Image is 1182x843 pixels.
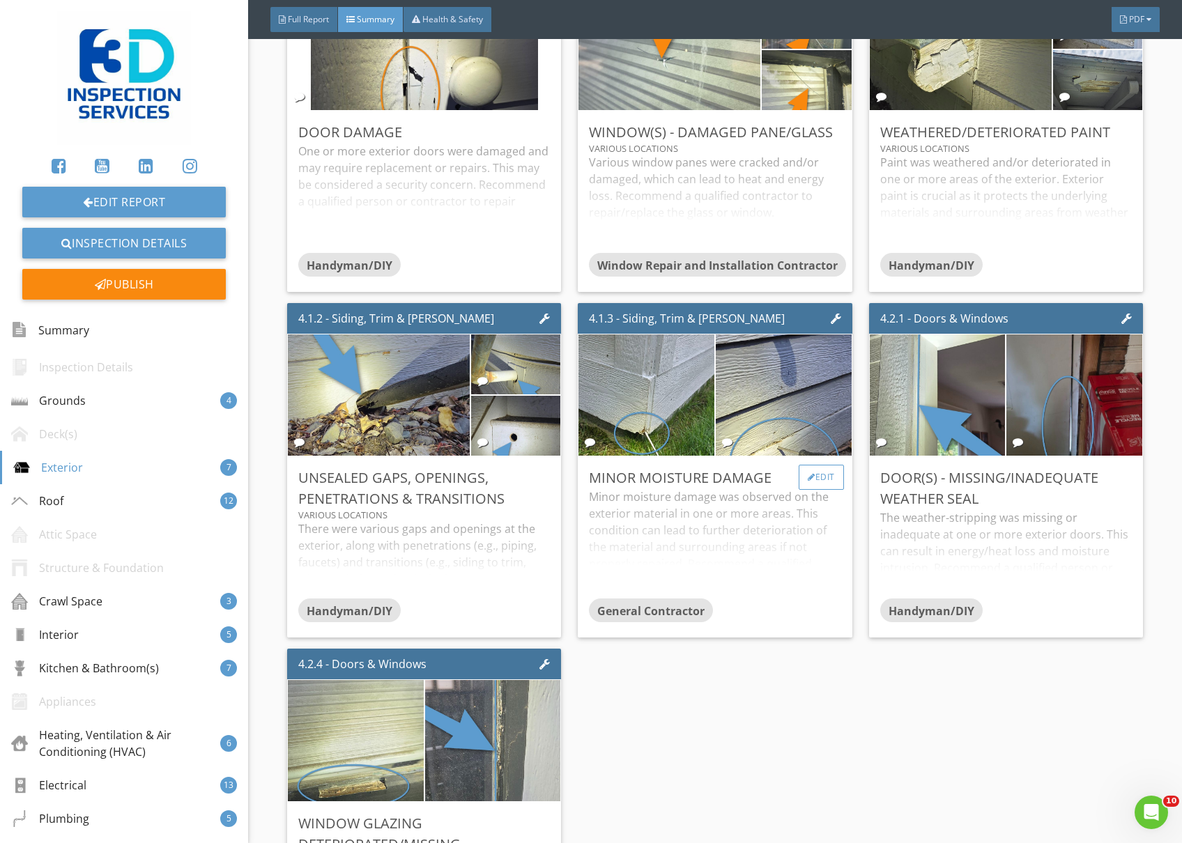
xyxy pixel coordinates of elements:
span: Handyman/DIY [889,603,974,619]
img: data [460,351,572,501]
div: Structure & Foundation [11,559,164,576]
div: 6 [220,735,237,752]
img: 1.jpg [57,11,191,145]
img: data [265,244,492,547]
div: Edit [799,465,844,490]
span: General Contractor [597,603,705,619]
div: 4.2.1 - Doors & Windows [880,310,1008,327]
div: 5 [220,626,237,643]
a: Inspection Details [22,228,226,258]
div: 7 [220,660,237,676]
div: 12 [220,493,237,509]
span: PDF [1129,13,1144,25]
div: 4.2.4 - Doors & Windows [298,656,427,672]
span: Window Repair and Installation Contractor [597,258,838,273]
div: Grounds [11,392,86,409]
span: Handyman/DIY [889,258,974,273]
div: Electrical [11,777,86,794]
div: Various locations [298,509,550,520]
div: 4 [220,392,237,409]
div: Publish [22,269,226,300]
div: Window(s) - Damaged Pane/Glass [589,122,841,143]
span: Summary [357,13,394,25]
div: Crawl Space [11,593,102,610]
div: 4.1.2 - Siding, Trim & [PERSON_NAME] [298,310,494,327]
span: 10 [1163,796,1179,807]
div: Attic Space [11,526,97,543]
img: data [670,244,897,547]
img: data [824,244,1051,547]
div: Various locations [589,143,841,154]
a: Edit Report [22,187,226,217]
div: Roof [11,493,63,509]
div: Exterior [13,459,83,476]
div: 5 [220,810,237,827]
div: Various locations [880,143,1132,154]
span: Full Report [288,13,329,25]
div: Kitchen & Bathroom(s) [11,660,159,676]
img: data [533,244,760,547]
div: Unsealed Gaps, Openings, Penetrations & Transitions [298,467,550,509]
span: Handyman/DIY [307,258,392,273]
div: Inspection Details [11,359,133,376]
div: Weathered/Deteriorated Paint [880,122,1132,143]
div: Summary [11,318,89,342]
div: Deck(s) [11,426,77,442]
div: 3 [220,593,237,610]
div: 7 [220,459,237,476]
div: Interior [11,626,79,643]
span: Health & Safety [422,13,483,25]
img: data [751,6,863,155]
img: data [460,290,572,440]
div: Minor Moisture Damage [589,467,841,488]
div: Heating, Ventilation & Air Conditioning (HVAC) [11,727,220,760]
div: Door(s) - Missing/Inadequate Weather Seal [880,467,1132,509]
div: Door Damage [298,122,550,143]
div: Appliances [11,693,96,710]
div: 4.1.3 - Siding, Trim & [PERSON_NAME] [589,310,785,327]
div: Plumbing [11,810,89,827]
img: data [1041,6,1153,155]
div: 13 [220,777,237,794]
span: Handyman/DIY [307,603,392,619]
iframe: Intercom live chat [1135,796,1168,829]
